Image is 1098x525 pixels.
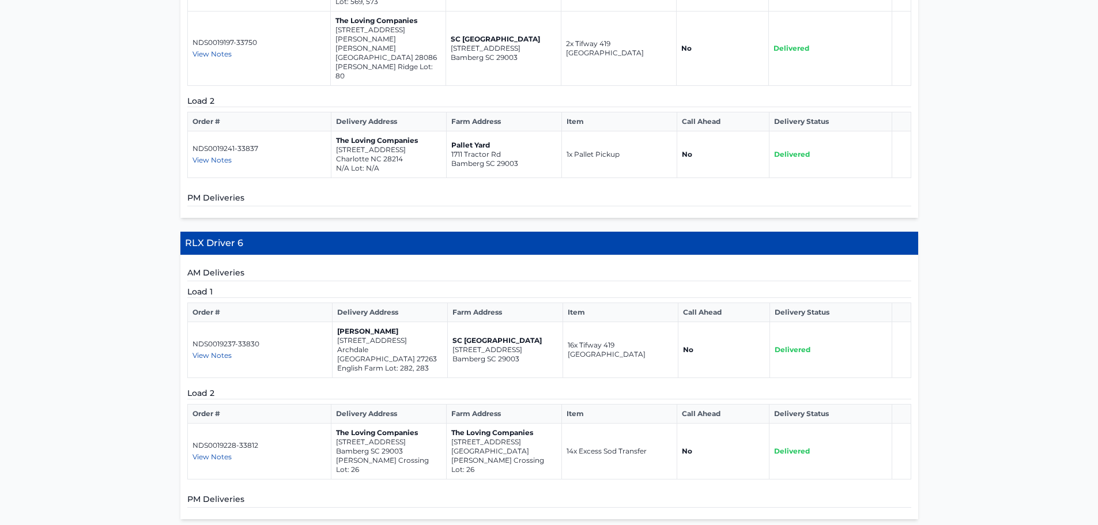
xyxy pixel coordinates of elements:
p: Bamberg SC 29003 [336,447,442,456]
th: Call Ahead [677,405,769,424]
p: N/A Lot: N/A [336,164,442,173]
td: 16x Tifway 419 [GEOGRAPHIC_DATA] [563,322,678,378]
th: Order # [187,405,331,424]
p: 1711 Tractor Rd [451,150,557,159]
th: Delivery Address [331,112,446,131]
h5: PM Deliveries [187,192,911,206]
p: Bamberg SC 29003 [451,159,557,168]
p: [STREET_ADDRESS] [337,336,443,345]
th: Order # [187,112,331,131]
p: [GEOGRAPHIC_DATA] [451,447,557,456]
p: The Loving Companies [335,16,441,25]
p: [PERSON_NAME] Ridge Lot: 80 [335,62,441,81]
p: SC [GEOGRAPHIC_DATA] [451,35,556,44]
p: [STREET_ADDRESS] [451,437,557,447]
strong: No [683,345,693,354]
strong: No [682,447,692,455]
p: [STREET_ADDRESS] [336,437,442,447]
h4: RLX Driver 6 [180,232,918,255]
h5: Load 2 [187,387,911,399]
th: Call Ahead [678,303,770,322]
p: Pallet Yard [451,141,557,150]
strong: No [681,44,692,52]
th: Farm Address [446,405,561,424]
h5: AM Deliveries [187,267,911,281]
th: Item [561,112,677,131]
h5: Load 1 [187,286,911,298]
th: Order # [187,303,333,322]
th: Farm Address [448,303,563,322]
td: 14x Excess Sod Transfer [561,424,677,479]
p: [GEOGRAPHIC_DATA] 28086 [335,53,441,62]
p: The Loving Companies [336,136,442,145]
p: [STREET_ADDRESS] [451,44,556,53]
th: Farm Address [446,112,561,131]
h5: Load 2 [187,95,911,107]
p: NDS0019241-33837 [193,144,326,153]
p: [PERSON_NAME] [337,327,443,336]
span: View Notes [193,452,232,461]
span: Delivered [774,447,810,455]
th: Call Ahead [677,112,769,131]
p: NDS0019228-33812 [193,441,326,450]
th: Item [561,405,677,424]
p: English Farm Lot: 282, 283 [337,364,443,373]
td: 2x Tifway 419 [GEOGRAPHIC_DATA] [561,12,676,86]
p: Bamberg SC 29003 [451,53,556,62]
p: [PERSON_NAME] Crossing Lot: 26 [451,456,557,474]
td: 1x Pallet Pickup [561,131,677,178]
span: View Notes [193,351,232,360]
span: View Notes [193,156,232,164]
th: Delivery Status [770,303,892,322]
p: Archdale [GEOGRAPHIC_DATA] 27263 [337,345,443,364]
p: NDS0019237-33830 [193,339,328,349]
span: View Notes [193,50,232,58]
p: NDS0019197-33750 [193,38,326,47]
p: The Loving Companies [336,428,442,437]
th: Delivery Address [333,303,448,322]
span: Delivered [773,44,809,52]
span: Delivered [775,345,810,354]
p: [STREET_ADDRESS] [452,345,558,354]
p: The Loving Companies [451,428,557,437]
th: Delivery Address [331,405,446,424]
p: [STREET_ADDRESS][PERSON_NAME][PERSON_NAME] [335,25,441,53]
p: SC [GEOGRAPHIC_DATA] [452,336,558,345]
th: Delivery Status [769,405,892,424]
h5: PM Deliveries [187,493,911,508]
p: [PERSON_NAME] Crossing Lot: 26 [336,456,442,474]
th: Delivery Status [769,112,892,131]
p: [STREET_ADDRESS] [336,145,442,154]
p: Charlotte NC 28214 [336,154,442,164]
span: Delivered [774,150,810,158]
p: Bamberg SC 29003 [452,354,558,364]
th: Item [563,303,678,322]
strong: No [682,150,692,158]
